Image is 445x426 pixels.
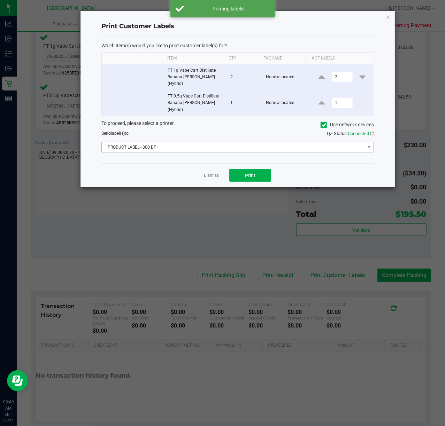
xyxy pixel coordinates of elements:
[101,131,130,136] span: Send to:
[102,142,365,152] span: PRODUCT LABEL - 300 DPI
[188,5,270,12] div: Printing labels!
[7,370,28,391] iframe: Resource center
[163,64,226,90] td: FT 1g Vape Cart Distillate Banana [PERSON_NAME] (Hybrid)
[96,120,379,130] div: To proceed, please select a printer.
[226,90,262,116] td: 1
[101,22,374,31] h4: Print Customer Labels
[245,173,255,178] span: Print
[226,64,262,90] td: 2
[306,53,367,64] th: # of labels
[327,131,374,136] span: QZ Status:
[163,90,226,116] td: FT 0.5g Vape Cart Distillate Banana [PERSON_NAME] (Hybrid)
[321,121,374,128] label: Use network devices
[258,53,306,64] th: Package
[111,131,125,136] span: label(s)
[229,169,271,182] button: Print
[101,42,374,49] p: Which item(s) would you like to print customer label(s) for?
[348,131,369,136] span: Connected
[262,90,311,116] td: None allocated
[204,173,219,179] a: Dismiss
[223,53,258,64] th: Qty
[262,64,311,90] td: None allocated
[162,53,223,64] th: Item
